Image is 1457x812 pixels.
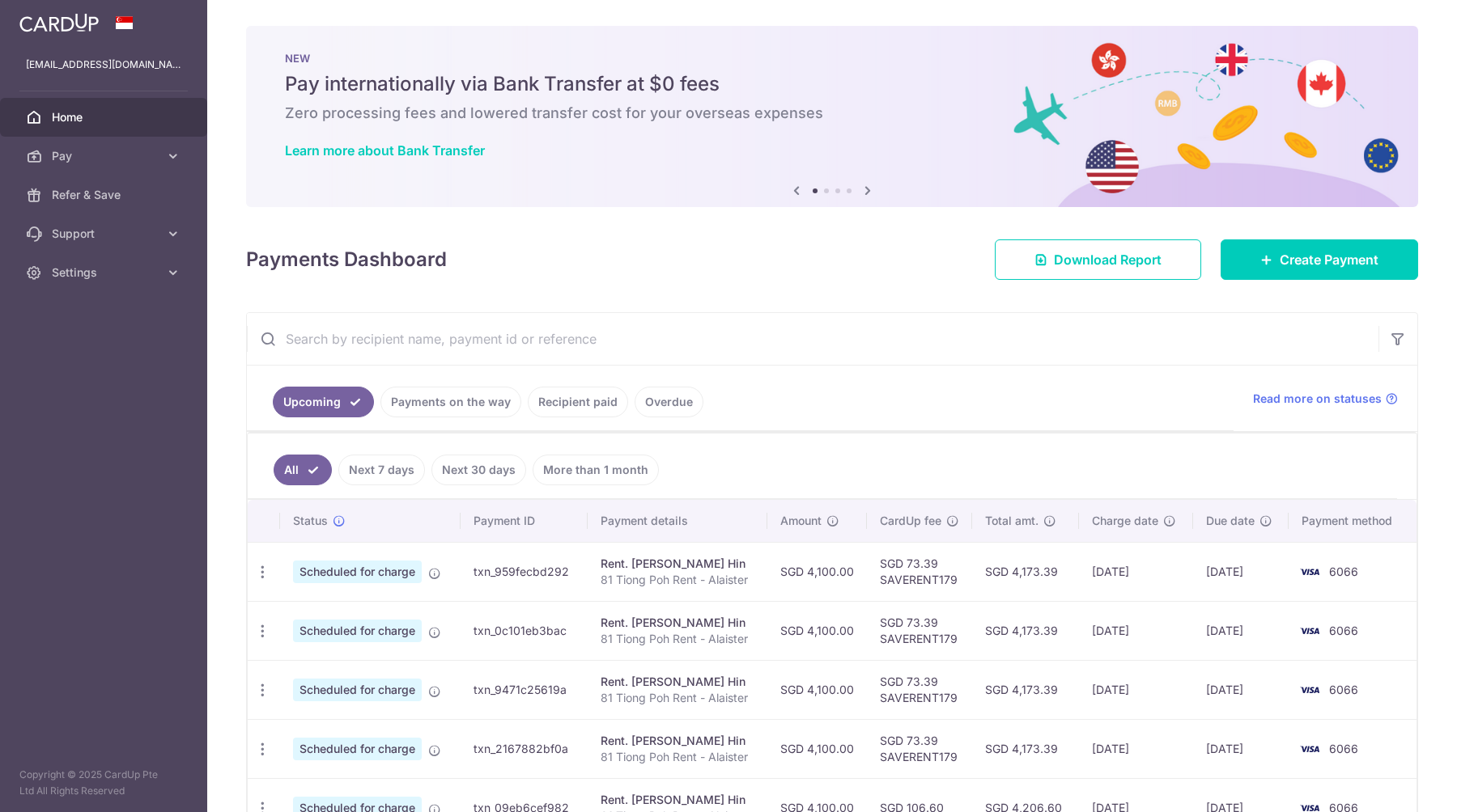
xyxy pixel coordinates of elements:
p: 81 Tiong Poh Rent - Alaister [601,749,754,765]
th: Payment ID [461,500,588,542]
td: txn_2167882bf0a [461,719,588,778]
span: Scheduled for charge [293,738,422,760]
td: [DATE] [1193,660,1289,719]
input: Search by recipient name, payment id or reference [247,313,1378,365]
td: [DATE] [1193,542,1289,601]
a: Learn more about Bank Transfer [285,142,485,159]
td: SGD 4,100.00 [767,601,867,660]
span: Scheduled for charge [293,679,422,701]
h6: Zero processing fees and lowered transfer cost for your overseas expenses [285,104,1379,123]
a: Recipient paid [528,387,628,417]
img: Bank transfer banner [246,26,1418,207]
span: Total amt. [985,513,1039,529]
h4: Payments Dashboard [246,245,447,274]
img: CardUp [19,13,99,32]
td: SGD 4,173.39 [972,719,1079,778]
span: Charge date [1092,513,1158,529]
img: Bank Card [1293,621,1326,641]
td: SGD 4,173.39 [972,542,1079,601]
a: Next 30 days [431,455,526,485]
div: Rent. [PERSON_NAME] Hin [601,556,754,572]
a: Read more on statuses [1253,391,1398,407]
td: SGD 73.39 SAVERENT179 [867,542,972,601]
td: SGD 4,173.39 [972,601,1079,660]
th: Payment method [1289,500,1417,542]
td: txn_9471c25619a [461,660,588,719]
p: NEW [285,52,1379,65]
span: Status [293,513,328,529]
a: Next 7 days [338,455,425,485]
td: [DATE] [1079,660,1193,719]
span: 6066 [1329,624,1358,637]
td: SGD 73.39 SAVERENT179 [867,601,972,660]
span: Settings [52,264,159,281]
div: Rent. [PERSON_NAME] Hin [601,615,754,631]
span: Pay [52,148,159,164]
span: Download Report [1054,250,1162,269]
a: Payments on the way [380,387,521,417]
td: txn_0c101eb3bac [461,601,588,660]
p: 81 Tiong Poh Rent - Alaister [601,690,754,706]
img: Bank Card [1293,739,1326,759]
span: Read more on statuses [1253,391,1382,407]
a: Upcoming [273,387,374,417]
span: CardUp fee [880,513,941,529]
span: Due date [1206,513,1255,529]
p: 81 Tiong Poh Rent - Alaister [601,631,754,647]
span: 6066 [1329,683,1358,696]
td: [DATE] [1079,601,1193,660]
span: Home [52,109,159,125]
td: SGD 4,100.00 [767,660,867,719]
p: [EMAIL_ADDRESS][DOMAIN_NAME] [26,57,181,73]
span: Create Payment [1280,250,1378,269]
td: SGD 73.39 SAVERENT179 [867,660,972,719]
img: Bank Card [1293,680,1326,700]
div: Rent. [PERSON_NAME] Hin [601,792,754,808]
th: Payment details [588,500,767,542]
span: Amount [780,513,822,529]
td: [DATE] [1079,542,1193,601]
a: Overdue [635,387,703,417]
td: [DATE] [1193,719,1289,778]
td: txn_959fecbd292 [461,542,588,601]
span: 6066 [1329,742,1358,755]
td: SGD 4,100.00 [767,542,867,601]
div: Rent. [PERSON_NAME] Hin [601,674,754,690]
a: More than 1 month [533,455,659,485]
p: 81 Tiong Poh Rent - Alaister [601,572,754,588]
img: Bank Card [1293,562,1326,582]
td: [DATE] [1079,719,1193,778]
td: [DATE] [1193,601,1289,660]
span: Scheduled for charge [293,620,422,642]
span: Scheduled for charge [293,560,422,583]
h5: Pay internationally via Bank Transfer at $0 fees [285,71,1379,97]
td: SGD 4,173.39 [972,660,1079,719]
a: All [274,455,332,485]
td: SGD 4,100.00 [767,719,867,778]
span: Support [52,226,159,242]
span: 6066 [1329,565,1358,578]
span: Refer & Save [52,187,159,203]
div: Rent. [PERSON_NAME] Hin [601,733,754,749]
a: Download Report [995,239,1201,280]
td: SGD 73.39 SAVERENT179 [867,719,972,778]
a: Create Payment [1221,239,1418,280]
